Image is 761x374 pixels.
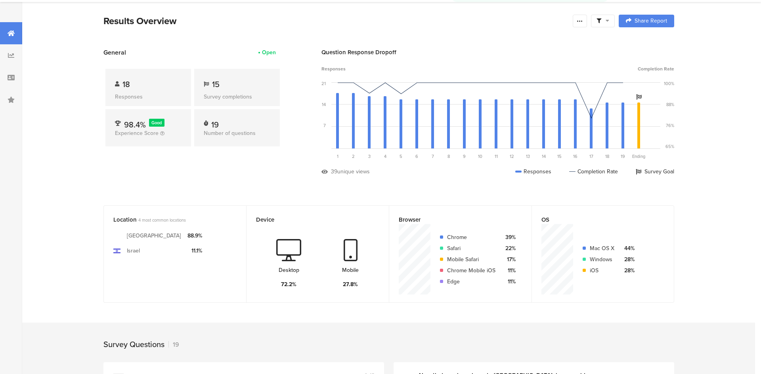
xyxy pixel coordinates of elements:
[557,153,562,159] span: 15
[447,266,495,275] div: Chrome Mobile iOS
[122,78,130,90] span: 18
[621,153,625,159] span: 19
[502,266,516,275] div: 11%
[636,94,642,100] i: Survey Goal
[665,143,674,150] div: 65%
[281,280,296,289] div: 72.2%
[510,153,514,159] span: 12
[322,101,326,108] div: 14
[590,244,614,252] div: Mac OS X
[187,232,202,240] div: 88.9%
[204,129,256,137] span: Number of questions
[573,153,577,159] span: 16
[343,280,358,289] div: 27.8%
[103,338,164,350] div: Survey Questions
[187,247,202,255] div: 11.1%
[605,153,609,159] span: 18
[447,244,495,252] div: Safari
[103,14,569,28] div: Results Overview
[621,266,635,275] div: 28%
[256,215,366,224] div: Device
[337,153,338,159] span: 1
[342,266,359,274] div: Mobile
[115,129,159,137] span: Experience Score
[664,80,674,87] div: 100%
[478,153,482,159] span: 10
[502,277,516,286] div: 11%
[526,153,530,159] span: 13
[368,153,371,159] span: 3
[569,167,618,176] div: Completion Rate
[321,80,326,87] div: 21
[279,266,299,274] div: Desktop
[113,215,224,224] div: Location
[168,340,179,349] div: 19
[447,233,495,241] div: Chrome
[447,277,495,286] div: Edge
[589,153,593,159] span: 17
[590,266,614,275] div: iOS
[631,153,647,159] div: Ending
[666,101,674,108] div: 88%
[590,255,614,264] div: Windows
[331,167,337,176] div: 39
[115,93,182,101] div: Responses
[212,78,220,90] span: 15
[636,167,674,176] div: Survey Goal
[103,48,126,57] span: General
[211,119,219,127] div: 19
[621,255,635,264] div: 28%
[432,153,434,159] span: 7
[262,48,276,57] div: Open
[124,119,146,131] span: 98.4%
[127,232,181,240] div: [GEOGRAPHIC_DATA]
[384,153,386,159] span: 4
[399,215,509,224] div: Browser
[415,153,418,159] span: 6
[323,122,326,129] div: 7
[127,247,140,255] div: Israel
[666,122,674,129] div: 76%
[502,255,516,264] div: 17%
[204,93,270,101] div: Survey completions
[447,255,495,264] div: Mobile Safari
[638,65,674,72] span: Completion Rate
[463,153,466,159] span: 9
[337,167,370,176] div: unique views
[151,120,162,126] span: Good
[447,153,450,159] span: 8
[138,217,186,223] span: 4 most common locations
[352,153,355,159] span: 2
[495,153,498,159] span: 11
[515,167,551,176] div: Responses
[635,18,667,24] span: Share Report
[502,233,516,241] div: 39%
[321,48,674,57] div: Question Response Dropoff
[542,153,546,159] span: 14
[621,244,635,252] div: 44%
[321,65,346,72] span: Responses
[400,153,402,159] span: 5
[541,215,651,224] div: OS
[502,244,516,252] div: 22%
